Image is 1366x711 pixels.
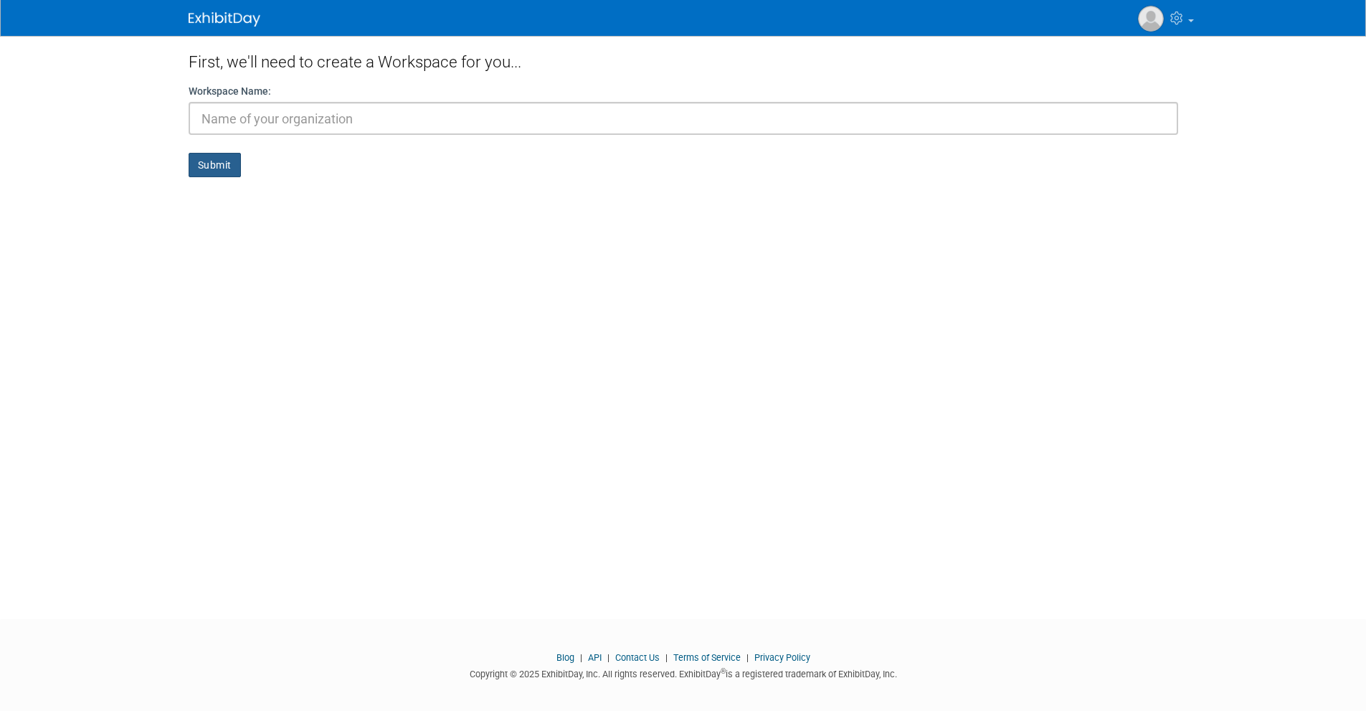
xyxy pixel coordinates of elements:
a: Blog [556,652,574,663]
a: Contact Us [615,652,660,663]
div: First, we'll need to create a Workspace for you... [189,36,1178,84]
a: Privacy Policy [754,652,810,663]
button: Submit [189,153,241,177]
sup: ® [721,667,726,675]
span: | [743,652,752,663]
span: | [604,652,613,663]
a: API [588,652,602,663]
span: | [577,652,586,663]
span: | [662,652,671,663]
label: Workspace Name: [189,84,271,98]
img: ExhibitDay [189,12,260,27]
a: Terms of Service [673,652,741,663]
img: 2cold Atlas [1137,5,1165,32]
input: Name of your organization [189,102,1178,135]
